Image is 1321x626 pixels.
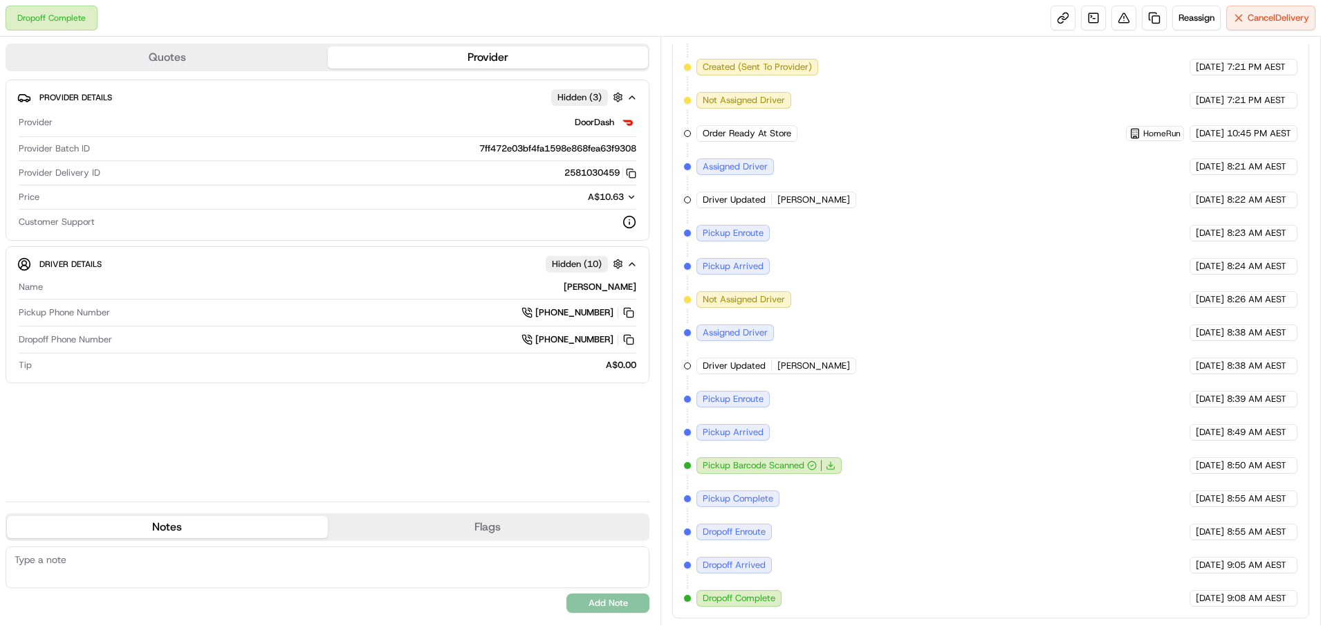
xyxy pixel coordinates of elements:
span: [DATE] [1196,326,1224,339]
span: [DATE] [1196,227,1224,239]
span: [DATE] [1196,61,1224,73]
span: Hidden ( 10 ) [552,258,602,270]
span: 9:05 AM AEST [1227,559,1286,571]
span: 8:38 AM AEST [1227,360,1286,372]
button: Hidden (3) [551,89,627,106]
button: Flags [328,516,649,538]
span: [DATE] [1196,293,1224,306]
span: Hidden ( 3 ) [557,91,602,104]
span: Reassign [1179,12,1214,24]
span: Order Ready At Store [703,127,791,140]
a: [PHONE_NUMBER] [521,305,636,320]
span: 8:50 AM AEST [1227,459,1286,472]
span: [PERSON_NAME] [777,194,850,206]
span: Dropoff Enroute [703,526,766,538]
span: [DATE] [1196,492,1224,505]
div: [PERSON_NAME] [48,281,636,293]
span: [PHONE_NUMBER] [535,306,613,319]
span: 8:55 AM AEST [1227,492,1286,505]
span: [DATE] [1196,526,1224,538]
span: [DATE] [1196,559,1224,571]
button: Provider [328,46,649,68]
span: Name [19,281,43,293]
div: A$0.00 [37,359,636,371]
span: A$10.63 [588,191,624,203]
span: Pickup Barcode Scanned [703,459,804,472]
span: 8:23 AM AEST [1227,227,1286,239]
button: Quotes [7,46,328,68]
span: Provider Delivery ID [19,167,100,179]
span: Driver Updated [703,194,766,206]
span: Assigned Driver [703,160,768,173]
span: [DATE] [1196,260,1224,273]
span: [DATE] [1196,426,1224,439]
span: Provider Details [39,92,112,103]
span: 9:08 AM AEST [1227,592,1286,605]
span: Pickup Arrived [703,426,764,439]
span: Cancel Delivery [1248,12,1309,24]
span: [DATE] [1196,592,1224,605]
span: Not Assigned Driver [703,94,785,107]
button: Reassign [1172,6,1221,30]
span: [DATE] [1196,360,1224,372]
span: 8:49 AM AEST [1227,426,1286,439]
span: 8:39 AM AEST [1227,393,1286,405]
span: Pickup Enroute [703,227,764,239]
span: Pickup Complete [703,492,773,505]
span: 7ff472e03bf4fa1598e868fea63f9308 [479,142,636,155]
span: 7:21 PM AEST [1227,94,1286,107]
button: CancelDelivery [1226,6,1315,30]
span: Created (Sent To Provider) [703,61,812,73]
span: [DATE] [1196,160,1224,173]
span: Tip [19,359,32,371]
span: 8:38 AM AEST [1227,326,1286,339]
button: 2581030459 [564,167,636,179]
span: 8:55 AM AEST [1227,526,1286,538]
button: Driver DetailsHidden (10) [17,252,638,275]
span: Not Assigned Driver [703,293,785,306]
span: Dropoff Phone Number [19,333,112,346]
span: Pickup Arrived [703,260,764,273]
span: 7:21 PM AEST [1227,61,1286,73]
span: [DATE] [1196,127,1224,140]
span: [DATE] [1196,459,1224,472]
span: Provider Batch ID [19,142,90,155]
span: 8:26 AM AEST [1227,293,1286,306]
span: DoorDash [575,116,614,129]
img: doordash_logo_v2.png [620,114,636,131]
span: [DATE] [1196,194,1224,206]
span: [DATE] [1196,94,1224,107]
span: 10:45 PM AEST [1227,127,1291,140]
span: Pickup Phone Number [19,306,110,319]
span: Assigned Driver [703,326,768,339]
span: HomeRun [1143,128,1181,139]
button: A$10.63 [515,191,636,203]
span: [PHONE_NUMBER] [535,333,613,346]
span: Driver Updated [703,360,766,372]
span: 8:22 AM AEST [1227,194,1286,206]
span: Provider [19,116,53,129]
a: [PHONE_NUMBER] [521,332,636,347]
span: Dropoff Arrived [703,559,766,571]
span: Driver Details [39,259,102,270]
span: Dropoff Complete [703,592,775,605]
button: Hidden (10) [546,255,627,273]
span: [PERSON_NAME] [777,360,850,372]
span: Price [19,191,39,203]
span: Pickup Enroute [703,393,764,405]
span: Customer Support [19,216,95,228]
span: 8:24 AM AEST [1227,260,1286,273]
span: 8:21 AM AEST [1227,160,1286,173]
button: Pickup Barcode Scanned [703,459,817,472]
span: [DATE] [1196,393,1224,405]
button: Provider DetailsHidden (3) [17,86,638,109]
button: Notes [7,516,328,538]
